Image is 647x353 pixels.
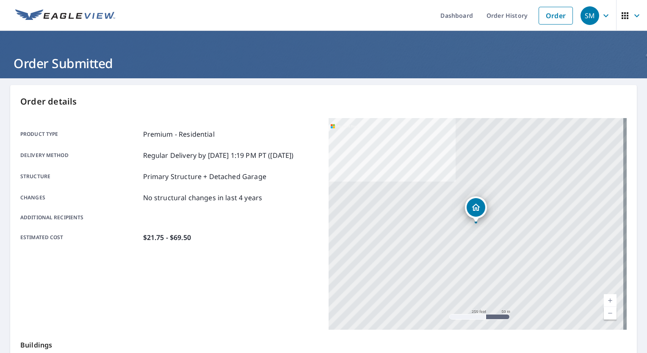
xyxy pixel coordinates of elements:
p: Regular Delivery by [DATE] 1:19 PM PT ([DATE]) [143,150,294,160]
p: Delivery method [20,150,140,160]
img: EV Logo [15,9,115,22]
p: Primary Structure + Detached Garage [143,171,266,182]
p: Structure [20,171,140,182]
p: Order details [20,95,627,108]
p: $21.75 - $69.50 [143,232,191,243]
p: Changes [20,193,140,203]
a: Order [539,7,573,25]
p: Premium - Residential [143,129,215,139]
div: Dropped pin, building 1, Residential property, 3220 Heavens Gate Dr East Stroudsburg, PA 18302 [465,196,487,223]
p: Additional recipients [20,214,140,221]
a: Current Level 17, Zoom Out [604,307,617,320]
p: No structural changes in last 4 years [143,193,263,203]
h1: Order Submitted [10,55,637,72]
p: Estimated cost [20,232,140,243]
div: SM [581,6,599,25]
a: Current Level 17, Zoom In [604,294,617,307]
p: Product type [20,129,140,139]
